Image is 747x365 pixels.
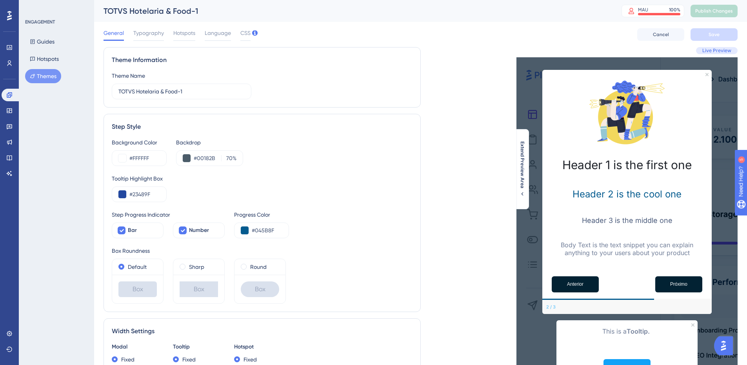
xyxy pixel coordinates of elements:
h3: Header 3 is the middle one [549,216,705,224]
span: Language [205,28,231,38]
span: Hotspots [173,28,195,38]
button: Cancel [637,28,684,41]
button: Previous [552,276,599,292]
span: CSS [240,28,251,38]
span: Live Preview [702,47,731,54]
p: Body Text is the text snippet you can explain anything to your users about your product [549,241,705,257]
img: Modal Media [588,73,666,151]
p: This is a [563,327,691,337]
button: Extend Preview Area [516,141,529,197]
span: Extend Preview Area [519,141,525,188]
span: Save [709,31,720,38]
div: Box [118,281,157,297]
div: ENGAGEMENT [25,19,55,25]
div: Step Style [112,122,413,131]
span: General [104,28,124,38]
button: Guides [25,35,59,49]
div: Modal [112,342,164,352]
span: Cancel [653,31,669,38]
button: Publish Changes [691,5,738,17]
div: Tooltip Highlight Box [112,174,413,183]
label: Fixed [182,355,196,364]
div: Theme Name [112,71,145,80]
div: Progress Color [234,210,289,219]
div: 100 % [669,7,680,13]
label: Default [128,262,147,272]
div: Hotspot [234,342,286,352]
button: Save [691,28,738,41]
div: Tooltip [173,342,225,352]
div: Box [241,281,279,297]
div: Close Preview [691,323,694,327]
span: Typography [133,28,164,38]
label: % [221,153,236,163]
div: Footer [542,300,712,314]
div: Backdrop [176,138,243,147]
label: Round [250,262,267,272]
button: Hotspots [25,52,64,66]
label: Sharp [189,262,204,272]
span: Number [189,226,209,235]
div: MAU [638,7,648,13]
div: Box Roundness [112,246,413,255]
button: Themes [25,69,61,83]
h2: Header 2 is the cool one [549,188,705,200]
h1: Header 1 is the first one [549,158,705,172]
b: Tooltip. [627,327,650,335]
div: Step 2 of 3 [546,304,556,310]
div: Close Preview [705,73,709,76]
button: Next [655,276,702,292]
label: Fixed [121,355,134,364]
label: Fixed [244,355,257,364]
div: Step Progress Indicator [112,210,225,219]
span: Bar [128,226,137,235]
span: Publish Changes [695,8,733,14]
div: Width Settings [112,327,413,336]
span: Need Help? [18,2,49,11]
div: Theme Information [112,55,413,65]
div: TOTVS Hotelaria & Food-1 [104,5,602,16]
div: 5 [55,4,57,10]
input: % [224,153,233,163]
input: Theme Name [118,87,245,96]
div: Background Color [112,138,167,147]
iframe: UserGuiding AI Assistant Launcher [714,334,738,358]
div: Box [180,281,218,297]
